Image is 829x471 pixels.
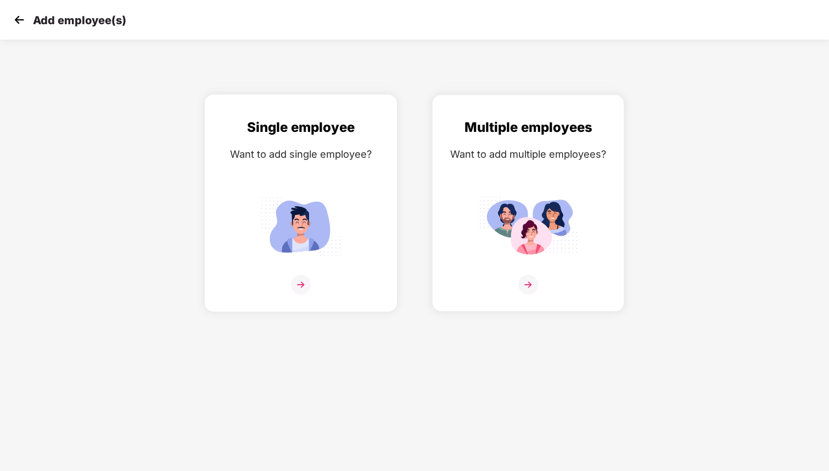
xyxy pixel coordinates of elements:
img: svg+xml;base64,PHN2ZyB4bWxucz0iaHR0cDovL3d3dy53My5vcmcvMjAwMC9zdmciIHdpZHRoPSIzNiIgaGVpZ2h0PSIzNi... [518,275,538,295]
img: svg+xml;base64,PHN2ZyB4bWxucz0iaHR0cDovL3d3dy53My5vcmcvMjAwMC9zdmciIGlkPSJNdWx0aXBsZV9lbXBsb3llZS... [479,192,578,261]
img: svg+xml;base64,PHN2ZyB4bWxucz0iaHR0cDovL3d3dy53My5vcmcvMjAwMC9zdmciIGlkPSJTaW5nbGVfZW1wbG95ZWUiIH... [251,192,350,261]
p: Add employee(s) [33,14,126,27]
div: Multiple employees [444,117,613,138]
div: Single employee [216,117,385,138]
img: svg+xml;base64,PHN2ZyB4bWxucz0iaHR0cDovL3d3dy53My5vcmcvMjAwMC9zdmciIHdpZHRoPSIzNiIgaGVpZ2h0PSIzNi... [291,275,311,295]
div: Want to add multiple employees? [444,146,613,162]
img: svg+xml;base64,PHN2ZyB4bWxucz0iaHR0cDovL3d3dy53My5vcmcvMjAwMC9zdmciIHdpZHRoPSIzMCIgaGVpZ2h0PSIzMC... [11,12,27,28]
div: Want to add single employee? [216,146,385,162]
